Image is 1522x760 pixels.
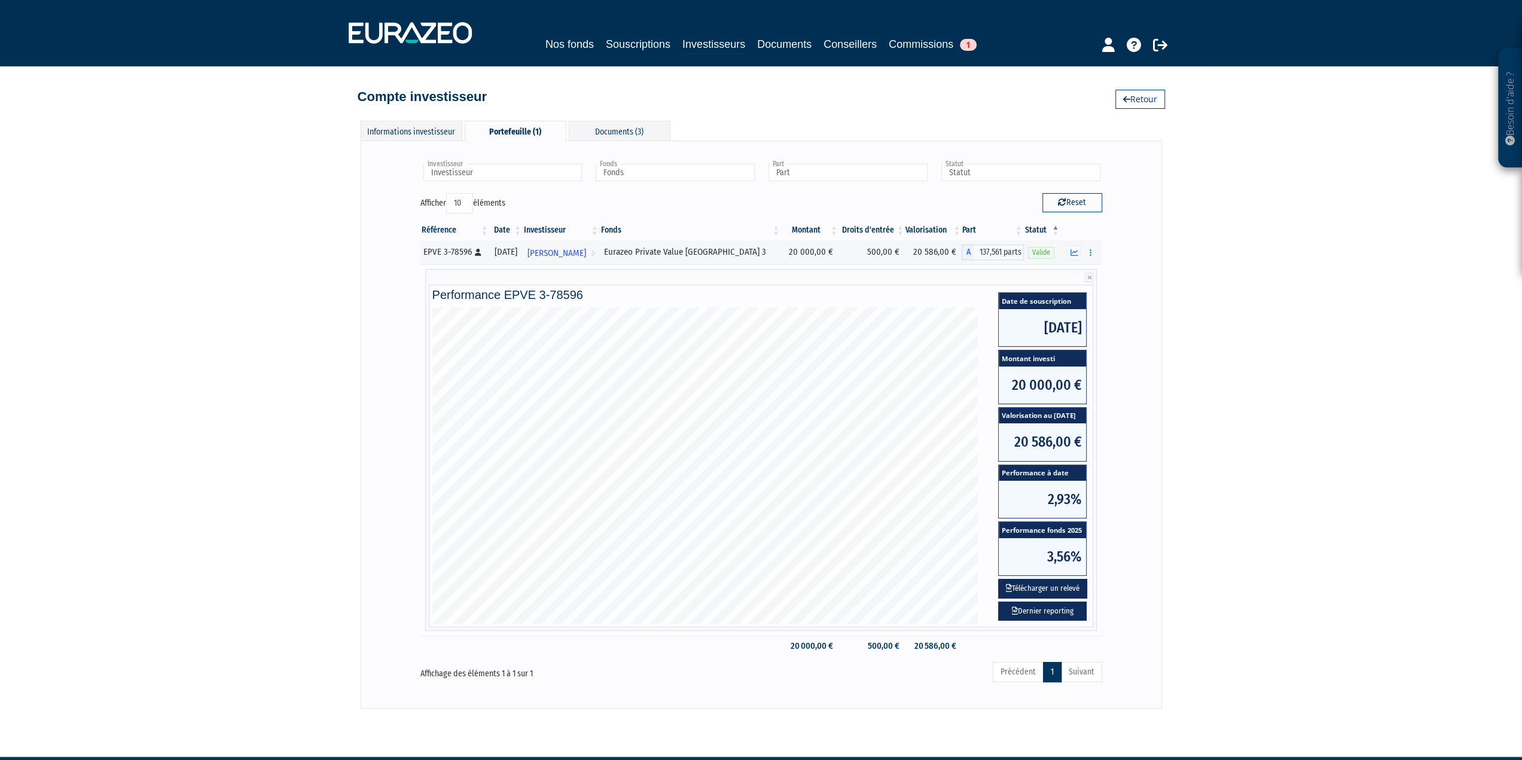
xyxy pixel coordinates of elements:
[999,367,1086,404] span: 20 000,00 €
[999,423,1086,460] span: 20 586,00 €
[604,246,777,258] div: Eurazeo Private Value [GEOGRAPHIC_DATA] 3
[839,636,905,657] td: 500,00 €
[358,90,487,104] h4: Compte investisseur
[823,36,877,53] a: Conseillers
[1042,193,1102,212] button: Reset
[999,309,1086,346] span: [DATE]
[420,661,694,680] div: Affichage des éléments 1 à 1 sur 1
[889,36,977,53] a: Commissions1
[465,121,566,141] div: Portefeuille (1)
[962,245,974,260] span: A
[781,220,839,240] th: Montant: activer pour trier la colonne par ordre croissant
[781,240,839,264] td: 20 000,00 €
[999,465,1086,481] span: Performance à date
[960,39,977,51] span: 1
[569,121,670,141] div: Documents (3)
[905,240,962,264] td: 20 586,00 €
[1503,54,1517,162] p: Besoin d'aide ?
[475,249,481,256] i: [Français] Personne physique
[420,220,490,240] th: Référence : activer pour trier la colonne par ordre croissant
[999,522,1086,538] span: Performance fonds 2025
[999,481,1086,518] span: 2,93%
[839,220,905,240] th: Droits d'entrée: activer pour trier la colonne par ordre croissant
[545,36,594,53] a: Nos fonds
[1115,90,1165,109] a: Retour
[999,408,1086,424] span: Valorisation au [DATE]
[591,242,595,264] i: Voir l'investisseur
[606,36,670,53] a: Souscriptions
[962,220,1023,240] th: Part: activer pour trier la colonne par ordre croissant
[494,246,518,258] div: [DATE]
[999,538,1086,575] span: 3,56%
[523,240,600,264] a: [PERSON_NAME]
[446,193,473,213] select: Afficheréléments
[999,350,1086,367] span: Montant investi
[349,22,472,44] img: 1732889491-logotype_eurazeo_blanc_rvb.png
[839,240,905,264] td: 500,00 €
[998,602,1087,621] a: Dernier reporting
[998,579,1087,599] button: Télécharger un relevé
[974,245,1023,260] span: 137,561 parts
[527,242,586,264] span: [PERSON_NAME]
[781,636,839,657] td: 20 000,00 €
[1043,662,1062,682] a: 1
[1024,220,1061,240] th: Statut : activer pour trier la colonne par ordre d&eacute;croissant
[905,636,962,657] td: 20 586,00 €
[962,245,1023,260] div: A - Eurazeo Private Value Europe 3
[682,36,745,54] a: Investisseurs
[523,220,600,240] th: Investisseur: activer pour trier la colonne par ordre croissant
[490,220,523,240] th: Date: activer pour trier la colonne par ordre croissant
[600,220,781,240] th: Fonds: activer pour trier la colonne par ordre croissant
[999,293,1086,309] span: Date de souscription
[757,36,812,53] a: Documents
[905,220,962,240] th: Valorisation: activer pour trier la colonne par ordre croissant
[1028,247,1054,258] span: Valide
[423,246,486,258] div: EPVE 3-78596
[420,193,505,213] label: Afficher éléments
[361,121,462,141] div: Informations investisseur
[432,288,1090,301] h4: Performance EPVE 3-78596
